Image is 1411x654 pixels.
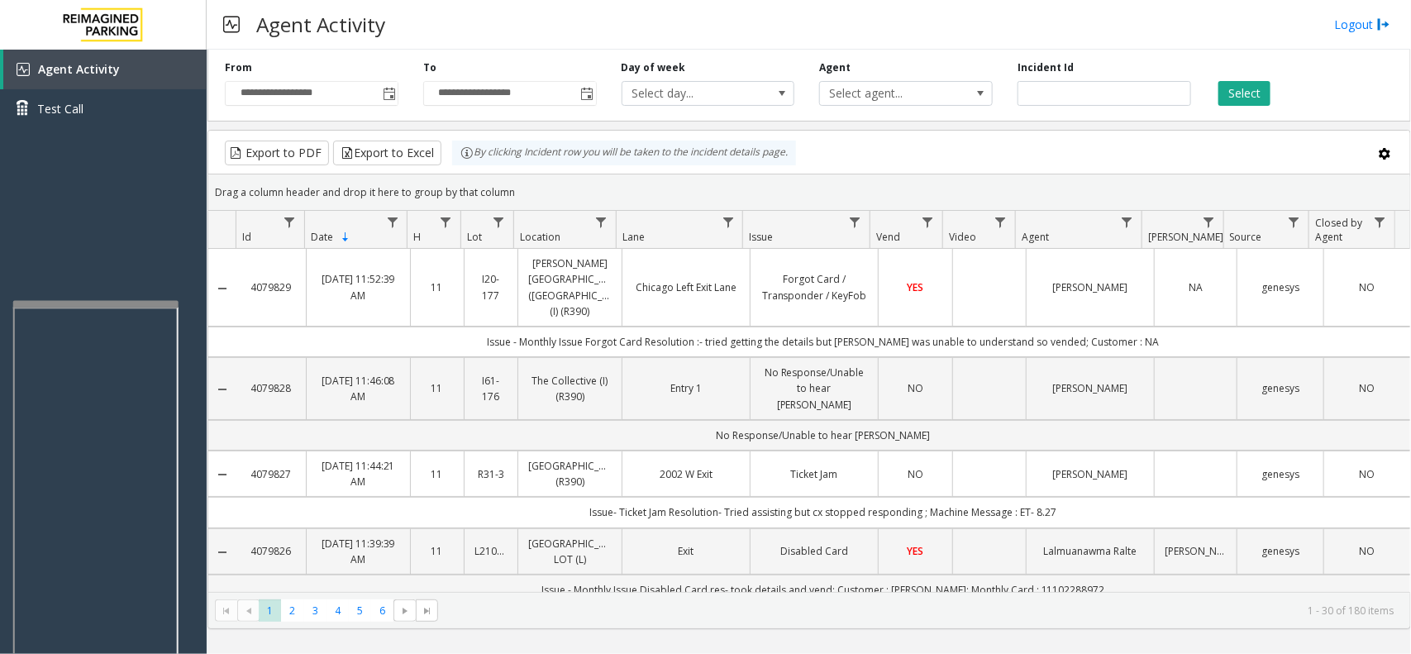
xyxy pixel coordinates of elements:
[474,466,508,482] a: R31-3
[1022,230,1049,244] span: Agent
[259,599,281,622] span: Page 1
[1334,543,1400,559] a: NO
[1359,280,1375,294] span: NO
[632,279,740,295] a: Chicago Left Exit Lane
[223,4,240,45] img: pageIcon
[37,100,83,117] span: Test Call
[1334,466,1400,482] a: NO
[421,380,454,396] a: 11
[528,255,612,319] a: [PERSON_NAME][GEOGRAPHIC_DATA] ([GEOGRAPHIC_DATA]) (I) (R390)
[622,60,686,75] label: Day of week
[622,230,645,244] span: Lane
[632,380,740,396] a: Entry 1
[474,373,508,404] a: I61-176
[236,575,1410,605] td: Issue - Monthly Issue Disabled Card res- took details and vend; Customer : [PERSON_NAME]; Monthly...
[225,60,252,75] label: From
[622,82,760,105] span: Select day...
[421,466,454,482] a: 11
[208,282,236,295] a: Collapse Details
[632,543,740,559] a: Exit
[311,230,333,244] span: Date
[908,381,923,395] span: NO
[528,373,612,404] a: The Collective (I) (R390)
[717,211,739,233] a: Lane Filter Menu
[1369,211,1391,233] a: Closed by Agent Filter Menu
[421,543,454,559] a: 11
[889,279,941,295] a: YES
[1359,381,1375,395] span: NO
[1334,279,1400,295] a: NO
[760,365,868,413] a: No Response/Unable to hear [PERSON_NAME]
[208,546,236,559] a: Collapse Details
[1018,60,1074,75] label: Incident Id
[889,466,941,482] a: NO
[1377,16,1390,33] img: logout
[242,230,251,244] span: Id
[208,468,236,481] a: Collapse Details
[1198,211,1220,233] a: Parker Filter Menu
[414,230,422,244] span: H
[279,211,301,233] a: Id Filter Menu
[1247,380,1313,396] a: genesys
[1359,544,1375,558] span: NO
[421,604,434,618] span: Go to the last page
[590,211,613,233] a: Location Filter Menu
[1037,543,1144,559] a: Lalmuanawma Ralte
[421,279,454,295] a: 11
[1247,279,1313,295] a: genesys
[333,141,441,165] button: Export to Excel
[225,141,329,165] button: Export to PDF
[317,536,400,567] a: [DATE] 11:39:39 AM
[1247,466,1313,482] a: genesys
[520,230,560,244] span: Location
[1283,211,1305,233] a: Source Filter Menu
[317,373,400,404] a: [DATE] 11:46:08 AM
[317,271,400,303] a: [DATE] 11:52:39 AM
[760,543,868,559] a: Disabled Card
[1165,543,1227,559] a: [PERSON_NAME]
[632,466,740,482] a: 2002 W Exit
[398,604,412,618] span: Go to the next page
[528,458,612,489] a: [GEOGRAPHIC_DATA] (R390)
[760,271,868,303] a: Forgot Card / Transponder / KeyFob
[889,543,941,559] a: YES
[460,146,474,160] img: infoIcon.svg
[236,497,1410,527] td: Issue- Ticket Jam Resolution- Tried assisting but cx stopped responding ; Machine Message : ET- 8.27
[1165,279,1227,295] a: NA
[917,211,939,233] a: Vend Filter Menu
[949,230,976,244] span: Video
[246,543,296,559] a: 4079826
[423,60,436,75] label: To
[989,211,1012,233] a: Video Filter Menu
[434,211,456,233] a: H Filter Menu
[467,230,482,244] span: Lot
[488,211,510,233] a: Lot Filter Menu
[908,280,924,294] span: YES
[416,599,438,623] span: Go to the last page
[339,231,352,244] span: Sortable
[236,327,1410,357] td: Issue - Monthly Issue Forgot Card Resolution :- tried getting the details but [PERSON_NAME] was u...
[844,211,866,233] a: Issue Filter Menu
[908,467,923,481] span: NO
[908,544,924,558] span: YES
[281,599,303,622] span: Page 2
[1334,380,1400,396] a: NO
[452,141,796,165] div: By clicking Incident row you will be taken to the incident details page.
[889,380,941,396] a: NO
[528,536,612,567] a: [GEOGRAPHIC_DATA] LOT (L)
[246,380,296,396] a: 4079828
[474,271,508,303] a: I20-177
[1247,543,1313,559] a: genesys
[1037,380,1144,396] a: [PERSON_NAME]
[236,420,1410,451] td: No Response/Unable to hear [PERSON_NAME]
[1037,279,1144,295] a: [PERSON_NAME]
[819,60,851,75] label: Agent
[208,383,236,396] a: Collapse Details
[246,279,296,295] a: 4079829
[876,230,900,244] span: Vend
[3,50,207,89] a: Agent Activity
[393,599,416,623] span: Go to the next page
[349,599,371,622] span: Page 5
[820,82,957,105] span: Select agent...
[1315,216,1362,244] span: Closed by Agent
